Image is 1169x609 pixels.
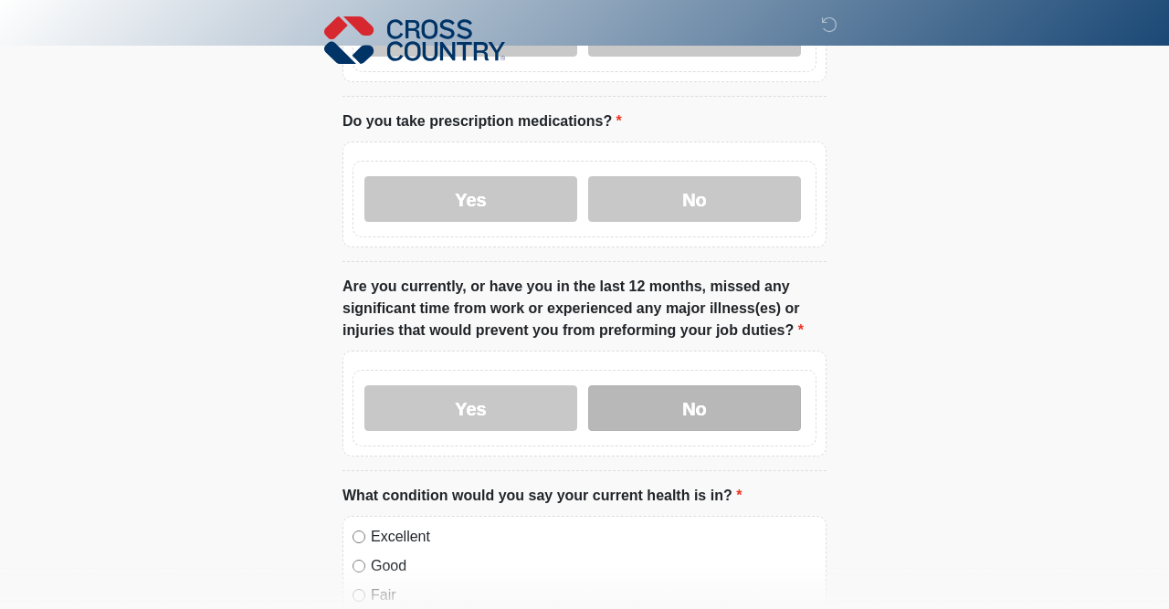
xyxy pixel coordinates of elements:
label: Are you currently, or have you in the last 12 months, missed any significant time from work or ex... [342,276,827,341]
label: Fair [371,584,816,606]
label: No [588,385,801,431]
label: Do you take prescription medications? [342,110,622,132]
input: Excellent [353,530,365,543]
label: No [588,176,801,222]
label: Yes [364,385,577,431]
label: What condition would you say your current health is in? [342,485,742,507]
label: Excellent [371,526,816,548]
label: Good [371,555,816,577]
input: Good [353,560,365,572]
img: Cross Country Logo [324,14,505,67]
input: Fair [353,589,365,602]
label: Yes [364,176,577,222]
